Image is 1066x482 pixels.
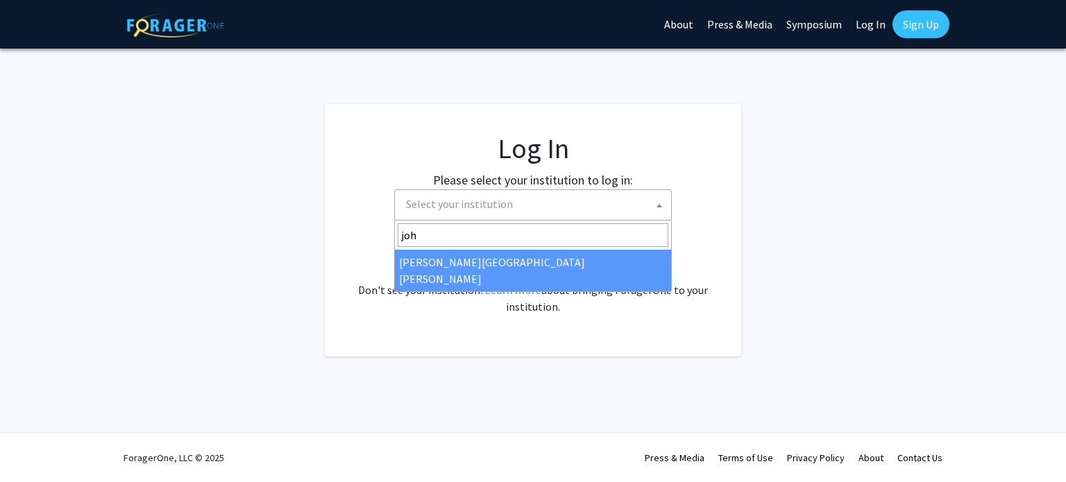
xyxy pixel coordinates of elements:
[645,451,704,464] a: Press & Media
[127,13,224,37] img: ForagerOne Logo
[897,451,942,464] a: Contact Us
[395,250,671,291] li: [PERSON_NAME][GEOGRAPHIC_DATA][PERSON_NAME]
[718,451,773,464] a: Terms of Use
[10,420,59,472] iframe: Chat
[892,10,949,38] a: Sign Up
[124,433,224,482] div: ForagerOne, LLC © 2025
[353,132,713,165] h1: Log In
[787,451,845,464] a: Privacy Policy
[353,248,713,315] div: No account? . Don't see your institution? about bringing ForagerOne to your institution.
[398,223,668,247] input: Search
[394,189,672,221] span: Select your institution
[433,171,633,189] label: Please select your institution to log in:
[406,197,513,211] span: Select your institution
[858,451,883,464] a: About
[400,190,671,218] span: Select your institution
